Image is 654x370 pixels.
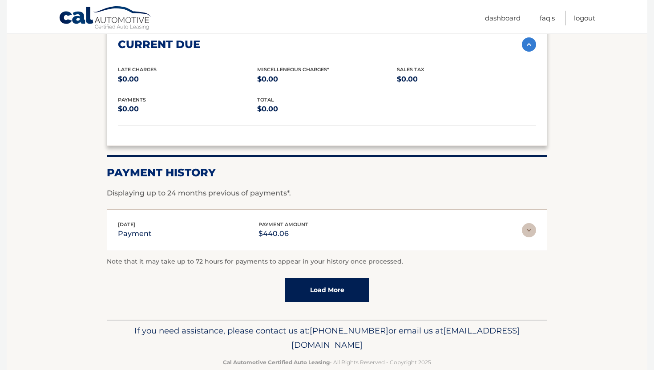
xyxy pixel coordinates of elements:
[113,358,541,367] p: - All Rights Reserved - Copyright 2025
[522,37,536,52] img: accordion-active.svg
[118,228,152,240] p: payment
[118,221,135,228] span: [DATE]
[310,325,388,336] span: [PHONE_NUMBER]
[522,223,536,237] img: accordion-rest.svg
[257,66,329,73] span: Miscelleneous Charges*
[291,325,520,350] span: [EMAIL_ADDRESS][DOMAIN_NAME]
[118,97,146,103] span: payments
[257,103,396,115] p: $0.00
[574,11,595,25] a: Logout
[118,38,200,51] h2: current due
[540,11,555,25] a: FAQ's
[118,73,257,85] p: $0.00
[397,73,536,85] p: $0.00
[257,73,396,85] p: $0.00
[59,6,152,32] a: Cal Automotive
[118,103,257,115] p: $0.00
[107,166,547,179] h2: Payment History
[258,221,308,228] span: payment amount
[107,256,547,267] p: Note that it may take up to 72 hours for payments to appear in your history once processed.
[397,66,424,73] span: Sales Tax
[485,11,521,25] a: Dashboard
[118,66,157,73] span: Late Charges
[113,324,541,352] p: If you need assistance, please contact us at: or email us at
[258,228,308,240] p: $440.06
[223,359,330,366] strong: Cal Automotive Certified Auto Leasing
[107,188,547,199] p: Displaying up to 24 months previous of payments*.
[285,278,369,302] a: Load More
[257,97,274,103] span: total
